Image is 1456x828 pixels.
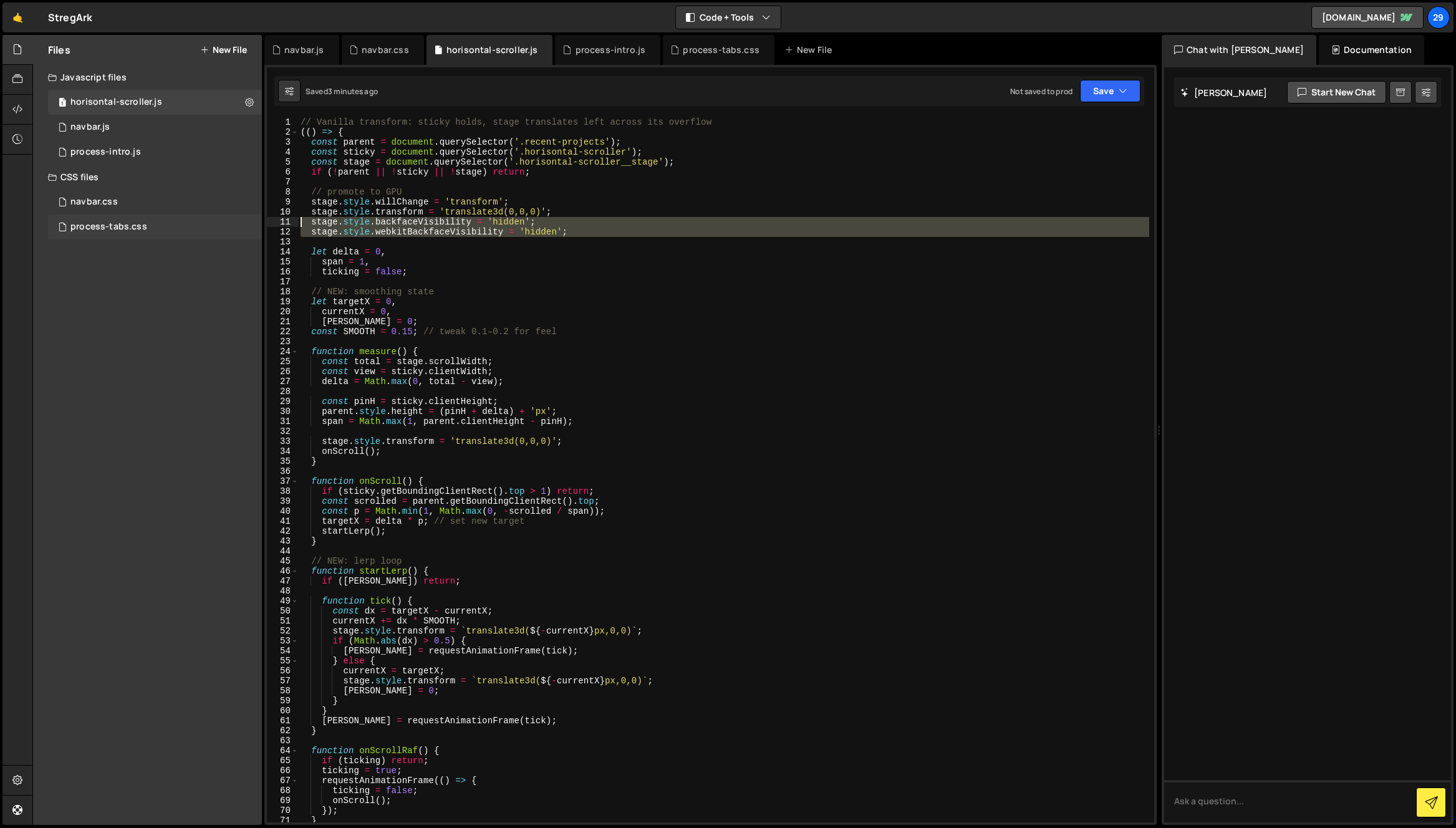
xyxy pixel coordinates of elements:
div: 3 minutes ago [328,86,378,97]
div: 35 [267,456,299,466]
div: 8 [267,187,299,197]
div: 71 [267,816,299,826]
div: 16690/47560.js [48,90,262,115]
div: 11 [267,217,299,227]
div: process-tabs.css [683,44,759,56]
div: 16690/47286.css [48,214,262,239]
div: 61 [267,716,299,726]
div: 63 [267,736,299,746]
div: 62 [267,726,299,736]
div: New File [784,44,837,56]
div: 22 [267,327,299,337]
a: 🤙 [2,2,33,32]
div: 65 [267,756,299,766]
div: 1 [267,117,299,127]
div: navbar.css [362,44,409,56]
div: 48 [267,586,299,596]
div: 64 [267,746,299,756]
div: 57 [267,676,299,686]
div: 3 [267,137,299,147]
div: 30 [267,407,299,416]
div: 50 [267,606,299,616]
div: 59 [267,696,299,706]
div: 43 [267,536,299,546]
div: 67 [267,776,299,786]
h2: [PERSON_NAME] [1180,87,1267,99]
div: Javascript files [33,65,262,90]
div: 12 [267,227,299,237]
div: 44 [267,546,299,556]
a: 29 [1427,6,1450,29]
div: 28 [267,387,299,397]
div: 40 [267,506,299,516]
div: 27 [267,377,299,387]
div: 24 [267,347,299,357]
div: 9 [267,197,299,207]
div: 31 [267,416,299,426]
h2: Files [48,43,70,57]
div: 29 [267,397,299,407]
div: 42 [267,526,299,536]
div: 13 [267,237,299,247]
div: 20 [267,307,299,317]
div: 66 [267,766,299,776]
div: process-intro.js [70,147,141,158]
div: navbar.js [70,122,110,133]
div: 53 [267,636,299,646]
div: 10 [267,207,299,217]
div: horisontal-scroller.js [70,97,162,108]
div: 26 [267,367,299,377]
div: 16690/45597.js [48,115,262,140]
div: 34 [267,446,299,456]
div: 25 [267,357,299,367]
div: 52 [267,626,299,636]
div: 70 [267,806,299,816]
button: New File [200,45,247,55]
div: 38 [267,486,299,496]
div: 21 [267,317,299,327]
button: Save [1080,80,1140,102]
div: 39 [267,496,299,506]
div: 17 [267,277,299,287]
div: 33 [267,436,299,446]
div: 6 [267,167,299,177]
div: 51 [267,616,299,626]
div: 16 [267,267,299,277]
button: Start new chat [1287,81,1386,103]
div: 19 [267,297,299,307]
div: 15 [267,257,299,267]
div: process-tabs.css [70,221,147,233]
div: 49 [267,596,299,606]
div: 46 [267,566,299,576]
div: 54 [267,646,299,656]
a: [DOMAIN_NAME] [1311,6,1424,29]
div: StregArk [48,10,92,25]
div: 69 [267,796,299,806]
div: 41 [267,516,299,526]
div: process-intro.js [576,44,646,56]
div: 47 [267,576,299,586]
div: 58 [267,686,299,696]
div: 16690/47289.js [48,140,262,165]
div: 7 [267,177,299,187]
div: CSS files [33,165,262,190]
div: 5 [267,157,299,167]
div: 55 [267,656,299,666]
div: 18 [267,287,299,297]
div: Chat with [PERSON_NAME] [1162,35,1316,65]
div: navbar.js [284,44,324,56]
div: 37 [267,476,299,486]
div: 14 [267,247,299,257]
div: Not saved to prod [1010,86,1073,97]
div: 16690/45596.css [48,190,262,214]
div: navbar.css [70,196,118,208]
div: 56 [267,666,299,676]
div: 36 [267,466,299,476]
div: 23 [267,337,299,347]
div: 2 [267,127,299,137]
div: horisontal-scroller.js [446,44,538,56]
div: 32 [267,426,299,436]
div: Saved [306,86,378,97]
div: 45 [267,556,299,566]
